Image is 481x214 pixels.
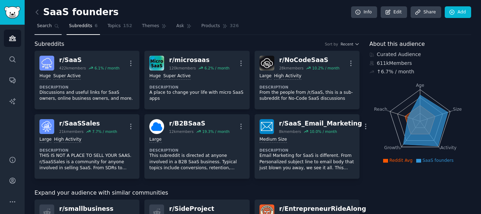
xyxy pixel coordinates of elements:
dt: Description [260,85,355,90]
img: SaaS [39,56,54,71]
p: Email Marketing for SaaS is different. From Personalized subject line to email body that just blo... [260,153,355,171]
div: Huge [39,73,51,80]
img: SaaSSales [39,119,54,134]
div: 611k Members [369,60,471,67]
p: Discussions and useful links for SaaS owners, online business owners, and more. [39,90,135,102]
span: Ask [176,23,184,29]
tspan: Activity [441,145,457,150]
div: Super Active [163,73,191,80]
div: Large [260,73,271,80]
a: Info [351,6,377,18]
a: NoCodeSaaSr/NoCodeSaaS28kmembers10.2% / monthLargeHigh ActivityDescriptionFrom the people from /r... [255,51,360,109]
div: 21k members [59,129,83,134]
div: Huge [149,73,161,80]
a: microsaasr/microsaas120kmembers6.2% / monthHugeSuper ActiveDescriptionA place to change your life... [144,51,249,109]
span: 326 [230,23,239,29]
div: Sort by [325,42,338,47]
a: Edit [381,6,407,18]
div: 10.0 % / month [310,129,337,134]
div: 7.7 % / month [92,129,117,134]
dt: Description [260,148,355,153]
tspan: Reach [374,106,387,111]
a: Add [445,6,471,18]
div: High Activity [54,136,81,143]
div: Curated Audience [369,51,471,58]
div: r/ SideProject [169,204,230,213]
img: NoCodeSaaS [260,56,274,71]
div: 422k members [59,66,86,71]
button: Recent [341,42,360,47]
div: r/ microsaas [169,56,229,65]
div: Medium Size [260,136,287,143]
img: SaaS_Email_Marketing [260,119,274,134]
div: 12k members [169,129,193,134]
tspan: Growth [384,145,400,150]
a: Products326 [199,20,241,35]
span: Themes [142,23,159,29]
span: 152 [123,23,132,29]
a: Subreddits6 [67,20,100,35]
div: 120k members [169,66,196,71]
span: Subreddits [35,40,64,49]
p: From the people from /r/SaaS, this is a sub-subreddit for No-Code SaaS discussions [260,90,355,102]
a: SaaS_Email_Marketingr/SaaS_Email_Marketing8kmembers10.0% / monthMedium SizeDescriptionEmail Marke... [255,114,360,179]
img: microsaas [149,56,164,71]
span: Search [37,23,52,29]
div: 28k members [279,66,304,71]
p: THIS IS NOT A PLACE TO SELL YOUR SAAS. r/SaaSSales is a community for anyone involved in selling ... [39,153,135,171]
a: Topics152 [105,20,135,35]
a: Search [35,20,62,35]
div: 8k members [279,129,301,134]
dt: Description [39,85,135,90]
div: 19.3 % / month [202,129,230,134]
span: Products [201,23,220,29]
p: This subreddit is directed at anyone involved in a B2B SaaS business. Typical topics include conv... [149,153,244,171]
div: r/ SaaS [59,56,119,65]
span: Expand your audience with similar communities [35,189,168,197]
div: r/ SaaSSales [59,119,117,128]
div: 10.2 % / month [312,66,339,71]
div: Large [149,136,161,143]
img: GummySearch logo [4,6,20,19]
span: Reddit Avg [389,158,413,163]
div: r/ NoCodeSaaS [279,56,339,65]
div: 6.1 % / month [94,66,119,71]
span: Subreddits [69,23,92,29]
span: 6 [95,23,98,29]
div: ↑ 6.7 % / month [377,68,414,75]
span: Recent [341,42,353,47]
img: B2BSaaS [149,119,164,134]
span: About this audience [369,40,425,49]
div: 6.2 % / month [205,66,230,71]
div: r/ smallbusiness [59,204,119,213]
dt: Description [39,148,135,153]
div: Super Active [53,73,81,80]
div: High Activity [274,73,301,80]
a: B2BSaaSr/B2BSaaS12kmembers19.3% / monthLargeDescriptionThis subreddit is directed at anyone invol... [144,114,249,179]
p: A place to change your life with micro SaaS apps [149,90,244,102]
span: Topics [107,23,120,29]
div: Large [39,136,51,143]
div: r/ EntrepreneurRideAlong [279,204,366,213]
h2: SaaS founders [35,7,119,18]
a: SaaSr/SaaS422kmembers6.1% / monthHugeSuper ActiveDescriptionDiscussions and useful links for SaaS... [35,51,139,109]
a: Share [411,6,441,18]
span: SaaS founders [423,158,454,163]
div: r/ SaaS_Email_Marketing [279,119,362,128]
a: Ask [174,20,194,35]
a: Themes [139,20,169,35]
dt: Description [149,148,244,153]
dt: Description [149,85,244,90]
tspan: Size [453,106,462,111]
a: SaaSSalesr/SaaSSales21kmembers7.7% / monthLargeHigh ActivityDescriptionTHIS IS NOT A PLACE TO SEL... [35,114,139,179]
tspan: Age [416,83,424,88]
div: r/ B2BSaaS [169,119,229,128]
